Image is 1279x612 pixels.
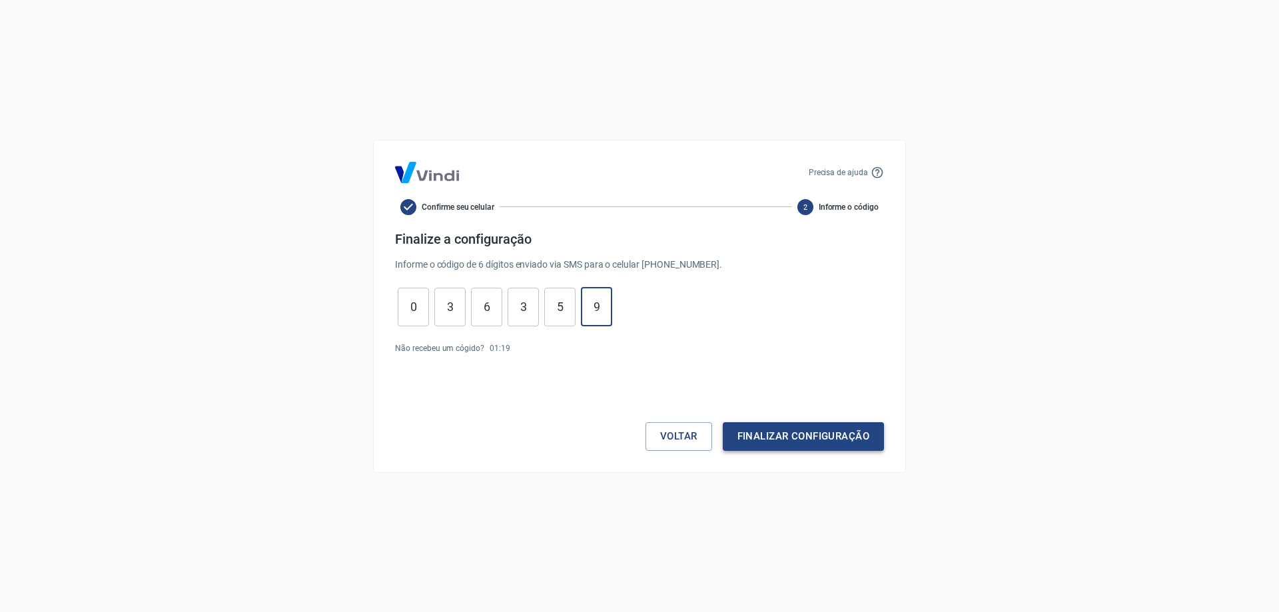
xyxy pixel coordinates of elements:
span: Confirme seu celular [422,201,494,213]
p: Informe o código de 6 dígitos enviado via SMS para o celular [PHONE_NUMBER] . [395,258,884,272]
button: Voltar [645,422,712,450]
p: Precisa de ajuda [809,166,868,178]
button: Finalizar configuração [723,422,884,450]
span: Informe o código [819,201,879,213]
p: 01 : 19 [490,342,510,354]
h4: Finalize a configuração [395,231,884,247]
text: 2 [803,202,807,211]
img: Logo Vind [395,162,459,183]
p: Não recebeu um cógido? [395,342,484,354]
